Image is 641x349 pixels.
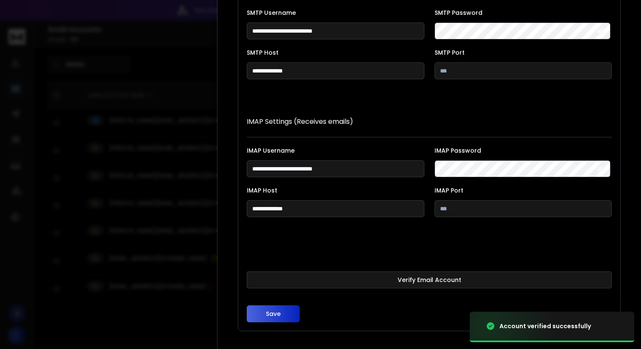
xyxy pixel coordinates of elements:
[255,3,271,20] button: Collapse window
[247,271,612,288] button: Verify Email Account
[247,50,424,56] label: SMTP Host
[6,3,22,20] button: go back
[247,10,424,16] label: SMTP Username
[247,148,424,154] label: IMAP Username
[247,117,612,127] p: IMAP Settings (Receives emails)
[14,289,21,297] span: smiley reaction
[247,305,300,322] button: Save
[247,187,424,193] label: IMAP Host
[435,10,612,16] label: SMTP Password
[14,289,21,297] span: 😃
[435,50,612,56] label: SMTP Port
[7,289,14,297] span: neutral face reaction
[7,289,14,297] span: 😐
[271,3,286,19] div: Close
[499,322,591,330] div: Account verified successfully
[435,187,612,193] label: IMAP Port
[435,148,612,154] label: IMAP Password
